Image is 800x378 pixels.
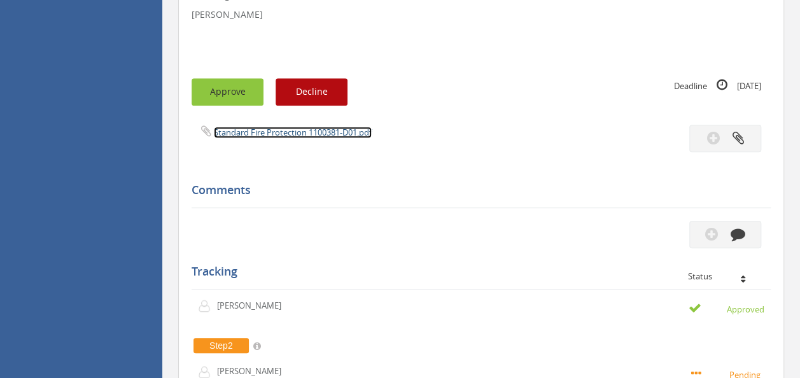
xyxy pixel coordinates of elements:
div: Status [688,272,761,281]
a: Standard Fire Protection 1100381-D01.pdf [214,127,372,138]
span: Step2 [193,338,249,353]
p: [PERSON_NAME] [192,8,771,21]
p: [PERSON_NAME] [217,300,290,312]
h5: Comments [192,184,761,197]
img: user-icon.png [198,300,217,312]
button: Decline [276,78,347,106]
small: Approved [689,302,764,316]
small: Deadline [DATE] [674,78,761,92]
h5: Tracking [192,265,761,278]
button: Approve [192,78,263,106]
p: [PERSON_NAME] [217,365,290,377]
